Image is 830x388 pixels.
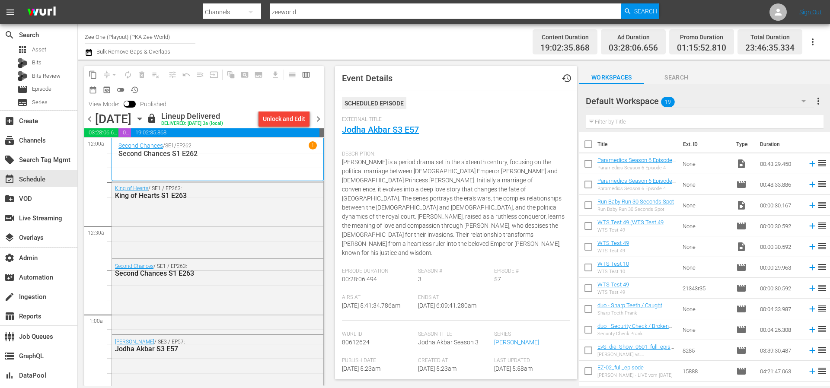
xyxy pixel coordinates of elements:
span: menu [5,7,16,17]
span: Event Details [342,73,393,83]
span: [DATE] 5:23am [342,365,380,372]
span: reorder [817,200,827,210]
span: lock [147,113,157,124]
span: Created At [418,357,490,364]
span: Episode # [494,268,566,275]
td: 00:04:33.987 [757,299,804,319]
button: Unlock and Edit [259,111,310,127]
span: Airs At [342,294,414,301]
div: Content Duration [540,31,590,43]
th: Type [731,132,755,156]
span: reorder [817,283,827,293]
td: None [679,299,733,319]
span: Bits Review [32,72,61,80]
span: reorder [817,366,827,376]
a: Sign Out [799,9,822,16]
span: Series [494,331,566,338]
td: 04:21:47.063 [757,361,804,382]
button: more_vert [813,91,824,111]
span: Search [4,30,15,40]
div: Unlock and Edit [263,111,305,127]
span: 57 [494,276,501,283]
span: chevron_left [84,114,95,124]
td: 00:00:30.592 [757,278,804,299]
p: Second Chances S1 E262 [118,149,317,158]
span: 19:02:35.868 [131,128,319,137]
svg: Add to Schedule [808,159,817,169]
div: Second Chances S1 E263 [115,269,278,277]
span: 03:28:06.656 [609,43,658,53]
span: Event History [562,73,572,83]
div: Ad Duration [609,31,658,43]
span: [DATE] 5:41:34.786am [342,302,400,309]
div: Paramedics Season 6 Episode 4 [597,165,676,171]
span: Channels [4,135,15,146]
span: 00:28:06.494 [342,276,377,283]
span: Episode [736,345,747,356]
span: Season Title [418,331,490,338]
a: duo - Sharp Teeth / Caught Cheating [597,302,666,315]
span: Episode Duration [342,268,414,275]
a: WTS Test 49 (WTS Test 49 (00:00:00)) [597,219,667,232]
svg: Add to Schedule [808,180,817,189]
span: DataPool [4,370,15,381]
span: Week Calendar View [299,68,313,82]
td: None [679,216,733,236]
div: Bits [17,58,28,68]
span: View History [128,83,141,97]
span: Workspaces [579,72,644,83]
th: Duration [755,132,807,156]
span: chevron_right [313,114,324,124]
a: Run Baby Run 30 Seconds Spot [597,198,674,205]
span: View Backup [100,83,114,97]
td: 00:00:30.592 [757,236,804,257]
span: [DATE] 5:23am [418,365,456,372]
td: 21343r35 [679,278,733,299]
td: 00:04:25.308 [757,319,804,340]
div: Bits Review [17,71,28,81]
span: Video [736,242,747,252]
div: [PERSON_NAME] vs. [PERSON_NAME] - Die Liveshow [597,352,676,357]
span: Episode [736,179,747,190]
span: preview_outlined [102,86,111,94]
div: / SE1 / EP263: [115,263,278,277]
span: Create Series Block [252,68,265,82]
span: Ingestion [4,292,15,302]
span: Revert to Primary Episode [179,68,193,82]
span: Video [736,200,747,210]
span: Bits [32,58,41,67]
span: Create Search Block [238,68,252,82]
span: 00:13:24.666 [319,128,324,137]
span: Refresh All Search Blocks [221,66,238,83]
svg: Add to Schedule [808,200,817,210]
span: Jodha Akbar Season 3 [418,339,479,346]
a: WTS Test 49 [597,281,629,288]
a: Second Chances [115,263,153,269]
span: Video [736,159,747,169]
button: Search [621,3,659,19]
div: DELIVERED: [DATE] 3a (local) [161,121,223,127]
svg: Add to Schedule [808,263,817,272]
span: Download as CSV [265,66,282,83]
th: Title [597,132,678,156]
div: Scheduled Episode [342,97,406,109]
span: reorder [817,303,827,314]
span: [DATE] 6:09:41.280am [418,302,476,309]
a: [PERSON_NAME] [115,339,154,345]
span: Episode [32,85,51,93]
div: Default Workspace [586,89,814,113]
span: Reports [4,311,15,321]
span: reorder [817,158,827,169]
p: EP262 [176,143,192,149]
div: Jodha Akbar S3 E57 [115,345,278,353]
span: Job Queues [4,331,15,342]
svg: Add to Schedule [808,283,817,293]
span: Schedule [4,174,15,184]
svg: Add to Schedule [808,346,817,355]
span: Ends At [418,294,490,301]
span: 03:28:06.656 [84,128,118,137]
span: Episode [17,84,28,95]
span: Series [32,98,48,107]
a: WTS Test 10 [597,261,629,267]
span: Description: [342,151,566,158]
